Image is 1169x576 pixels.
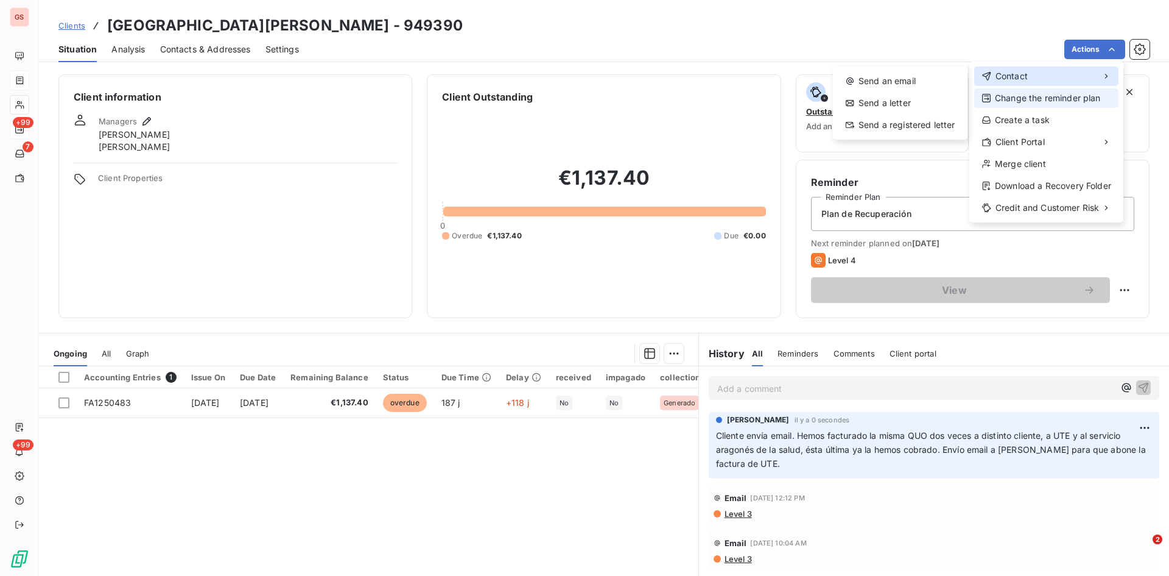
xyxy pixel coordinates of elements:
div: Send an email [838,71,963,91]
div: Send a registered letter [838,115,963,135]
iframe: Intercom live chat [1128,535,1157,564]
span: Client Portal [995,136,1045,148]
div: Actions [969,62,1123,222]
div: Create a task [974,110,1118,130]
span: 2 [1153,535,1162,544]
div: Download a Recovery Folder [974,176,1118,196]
span: Credit and Customer Risk [995,202,1100,214]
span: Contact [995,70,1028,82]
div: Send a letter [838,93,963,113]
div: Change the reminder plan [974,88,1118,108]
div: Merge client [974,154,1118,174]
